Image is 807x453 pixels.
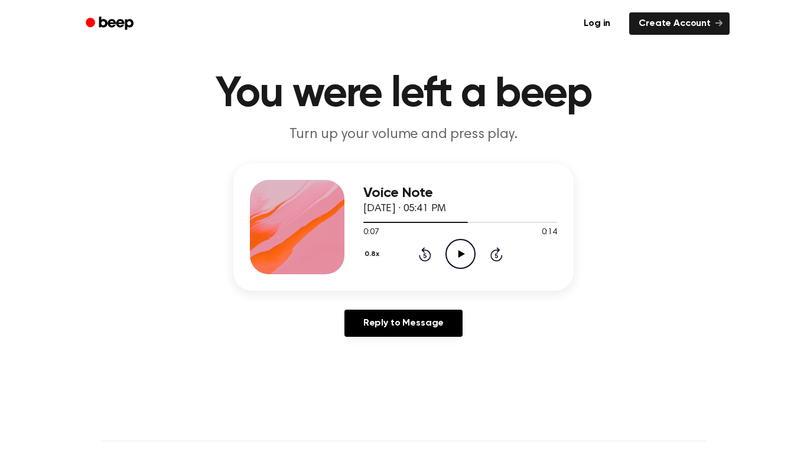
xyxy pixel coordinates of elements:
[344,310,463,337] a: Reply to Message
[363,185,557,201] h3: Voice Note
[177,125,630,145] p: Turn up your volume and press play.
[542,226,557,239] span: 0:14
[77,12,144,35] a: Beep
[363,244,383,264] button: 0.8x
[629,12,730,35] a: Create Account
[572,10,622,37] a: Log in
[363,203,446,214] span: [DATE] · 05:41 PM
[101,73,706,116] h1: You were left a beep
[363,226,379,239] span: 0:07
